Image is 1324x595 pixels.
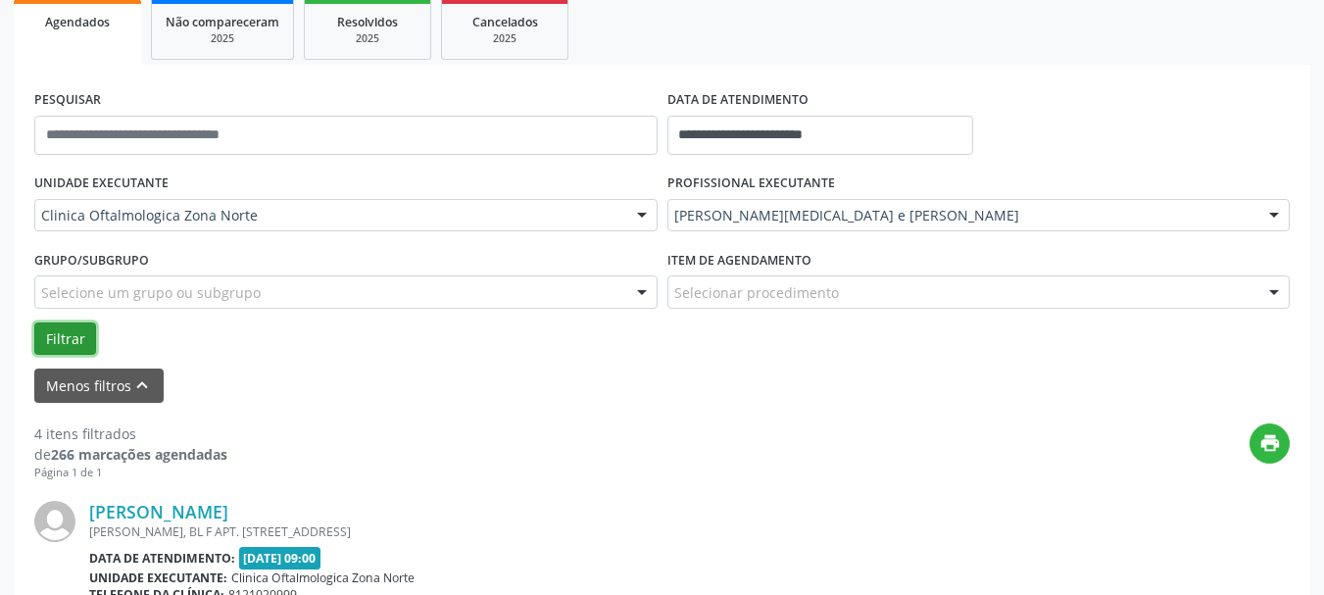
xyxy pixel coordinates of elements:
i: print [1259,432,1281,454]
span: Resolvidos [337,14,398,30]
label: Item de agendamento [667,245,811,275]
div: Página 1 de 1 [34,465,227,481]
span: Selecionar procedimento [674,282,839,303]
label: PROFISSIONAL EXECUTANTE [667,169,835,199]
div: [PERSON_NAME], BL F APT. [STREET_ADDRESS] [89,523,996,540]
button: print [1250,423,1290,464]
span: Selecione um grupo ou subgrupo [41,282,261,303]
span: [PERSON_NAME][MEDICAL_DATA] e [PERSON_NAME] [674,206,1250,225]
label: DATA DE ATENDIMENTO [667,85,809,116]
span: Agendados [45,14,110,30]
span: Não compareceram [166,14,279,30]
span: Clinica Oftalmologica Zona Norte [231,570,415,586]
div: 4 itens filtrados [34,423,227,444]
div: 2025 [456,31,554,46]
label: UNIDADE EXECUTANTE [34,169,169,199]
span: [DATE] 09:00 [239,547,321,570]
div: de [34,444,227,465]
span: Cancelados [472,14,538,30]
a: [PERSON_NAME] [89,501,228,522]
b: Unidade executante: [89,570,227,586]
b: Data de atendimento: [89,550,235,567]
div: 2025 [166,31,279,46]
label: Grupo/Subgrupo [34,245,149,275]
button: Menos filtroskeyboard_arrow_up [34,369,164,403]
span: Clinica Oftalmologica Zona Norte [41,206,617,225]
i: keyboard_arrow_up [131,374,153,396]
button: Filtrar [34,322,96,356]
label: PESQUISAR [34,85,101,116]
strong: 266 marcações agendadas [51,445,227,464]
img: img [34,501,75,542]
div: 2025 [319,31,417,46]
